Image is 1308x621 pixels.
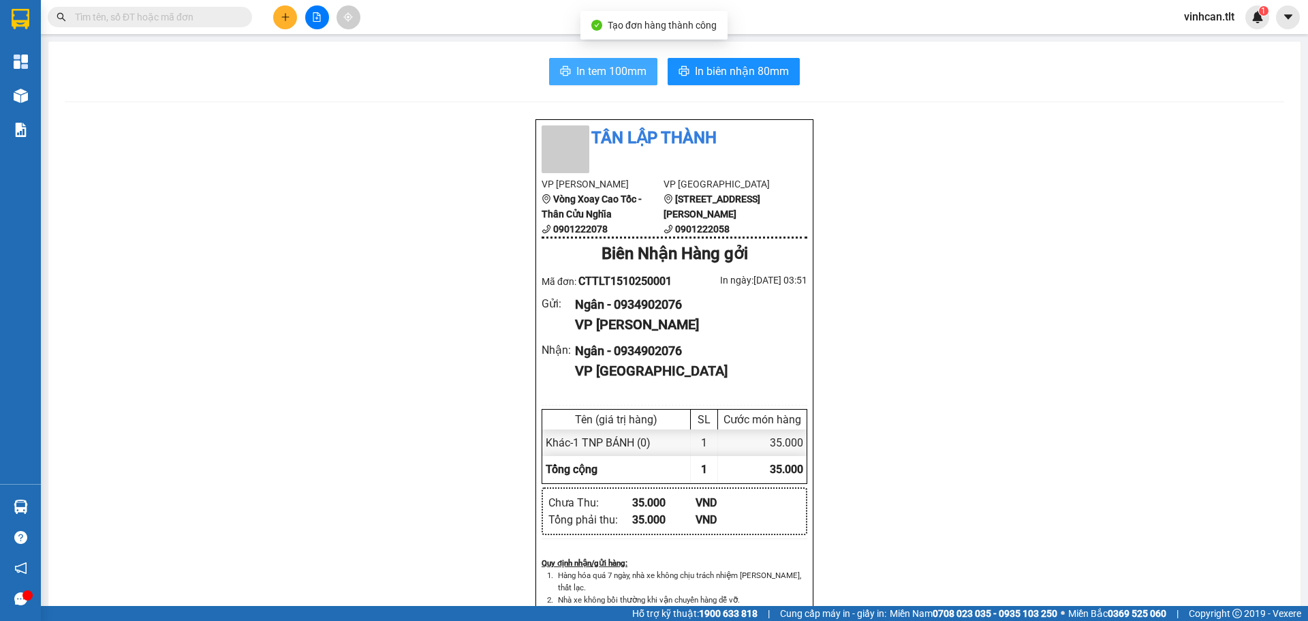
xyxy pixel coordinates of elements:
[548,494,632,511] div: Chưa Thu :
[575,342,796,361] div: Ngân - 0934902076
[542,194,551,204] span: environment
[679,65,689,78] span: printer
[1061,611,1065,616] span: ⚪️
[591,20,602,31] span: check-circle
[1173,8,1245,25] span: vinhcan.tlt
[1261,6,1266,16] span: 1
[768,606,770,621] span: |
[695,63,789,80] span: In biên nhận 80mm
[14,89,28,103] img: warehouse-icon
[576,63,647,80] span: In tem 100mm
[694,413,714,426] div: SL
[312,12,322,22] span: file-add
[542,273,674,290] div: Mã đơn:
[14,500,28,514] img: warehouse-icon
[14,562,27,575] span: notification
[668,58,800,85] button: printerIn biên nhận 80mm
[578,275,672,288] span: CTTLT1510250001
[1251,11,1264,23] img: icon-new-feature
[12,9,29,29] img: logo-vxr
[75,10,236,25] input: Tìm tên, số ĐT hoặc mã đơn
[701,463,707,476] span: 1
[721,413,803,426] div: Cước món hàng
[575,314,796,335] div: VP [PERSON_NAME]
[542,241,807,267] div: Biên Nhận Hàng gởi
[542,125,807,151] li: Tân Lập Thành
[546,436,651,449] span: Khác - 1 TNP BÁNH (0)
[542,557,807,569] div: Quy định nhận/gửi hàng :
[691,429,718,456] div: 1
[542,295,575,312] div: Gửi :
[664,194,760,219] b: [STREET_ADDRESS][PERSON_NAME]
[542,342,575,359] div: Nhận :
[555,569,807,594] li: Hàng hóa quá 7 ngày, nhà xe không chịu trách nhiệm [PERSON_NAME], thất lạc.
[343,12,353,22] span: aim
[273,5,297,29] button: plus
[57,12,66,22] span: search
[608,20,717,31] span: Tạo đơn hàng thành công
[560,65,571,78] span: printer
[674,273,807,288] div: In ngày: [DATE] 03:51
[664,194,673,204] span: environment
[542,177,664,192] li: VP [PERSON_NAME]
[281,12,290,22] span: plus
[549,58,657,85] button: printerIn tem 100mm
[553,224,608,234] b: 0901222078
[699,608,758,619] strong: 1900 633 818
[632,494,696,511] div: 35.000
[542,194,642,219] b: Vòng Xoay Cao Tốc - Thân Cửu Nghĩa
[1068,606,1166,621] span: Miền Bắc
[1259,6,1268,16] sup: 1
[696,511,759,528] div: VND
[780,606,886,621] span: Cung cấp máy in - giấy in:
[718,429,807,456] div: 35.000
[337,5,360,29] button: aim
[632,511,696,528] div: 35.000
[575,361,796,382] div: VP [GEOGRAPHIC_DATA]
[305,5,329,29] button: file-add
[664,177,785,192] li: VP [GEOGRAPHIC_DATA]
[546,463,597,476] span: Tổng cộng
[14,592,27,605] span: message
[575,295,796,314] div: Ngân - 0934902076
[770,463,803,476] span: 35.000
[890,606,1057,621] span: Miền Nam
[1232,609,1242,618] span: copyright
[696,494,759,511] div: VND
[675,224,730,234] b: 0901222058
[664,224,673,234] span: phone
[14,55,28,69] img: dashboard-icon
[548,511,632,528] div: Tổng phải thu :
[1276,5,1300,29] button: caret-down
[546,413,687,426] div: Tên (giá trị hàng)
[542,224,551,234] span: phone
[1108,608,1166,619] strong: 0369 525 060
[632,606,758,621] span: Hỗ trợ kỹ thuật:
[14,531,27,544] span: question-circle
[555,594,807,606] li: Nhà xe không bồi thường khi vận chuyển hàng dễ vỡ.
[1282,11,1294,23] span: caret-down
[14,123,28,137] img: solution-icon
[933,608,1057,619] strong: 0708 023 035 - 0935 103 250
[1177,606,1179,621] span: |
